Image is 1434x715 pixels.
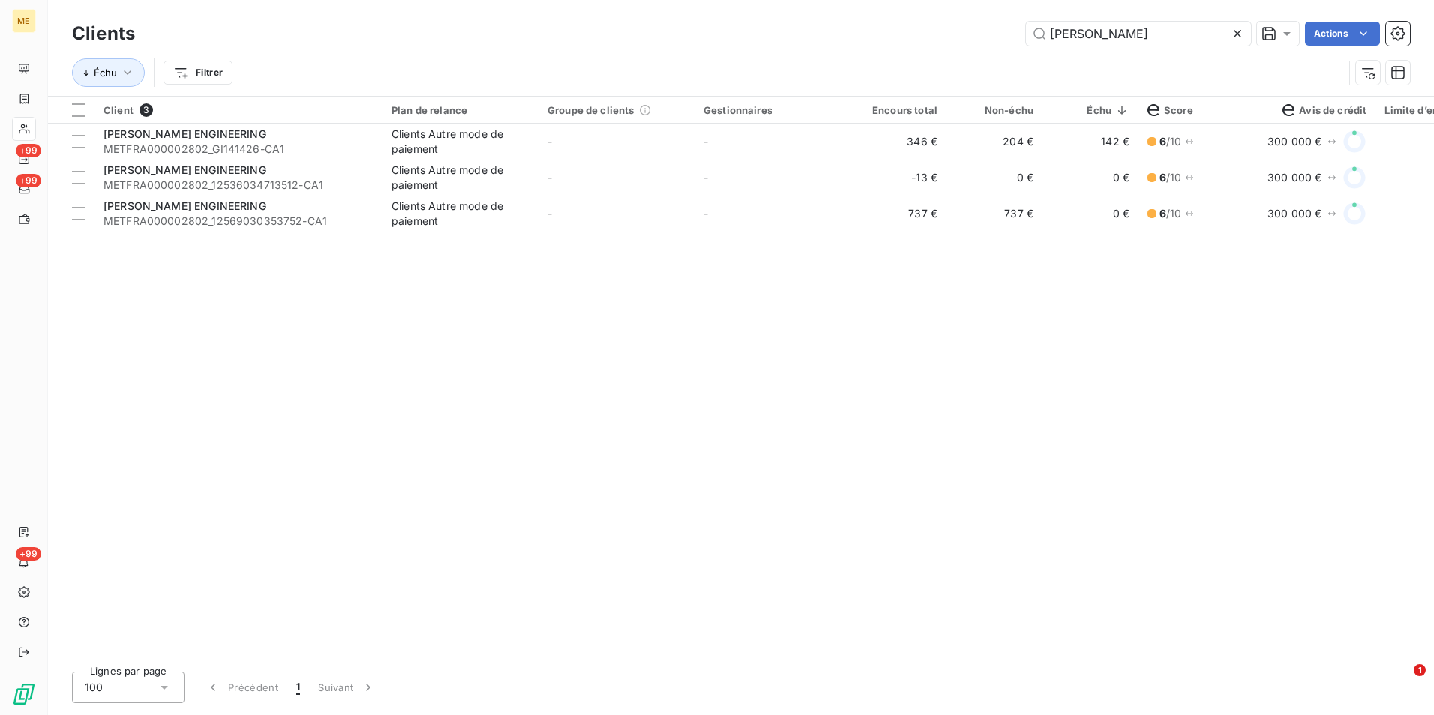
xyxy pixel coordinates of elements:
[1267,206,1321,221] span: 300 000 €
[103,163,266,176] span: [PERSON_NAME] ENGINEERING
[391,104,529,116] div: Plan de relance
[1159,206,1182,221] span: / 10
[1042,196,1138,232] td: 0 €
[94,67,117,79] span: Échu
[547,207,552,220] span: -
[16,144,41,157] span: +99
[1267,170,1321,185] span: 300 000 €
[850,160,946,196] td: -13 €
[547,171,552,184] span: -
[946,160,1042,196] td: 0 €
[703,207,708,220] span: -
[1042,160,1138,196] td: 0 €
[850,196,946,232] td: 737 €
[955,104,1033,116] div: Non-échu
[1159,171,1166,184] span: 6
[12,682,36,706] img: Logo LeanPay
[850,124,946,160] td: 346 €
[296,680,300,695] span: 1
[703,135,708,148] span: -
[103,178,373,193] span: METFRA000002802_12536034713512-CA1
[309,672,385,703] button: Suivant
[703,104,841,116] div: Gestionnaires
[103,199,266,212] span: [PERSON_NAME] ENGINEERING
[1051,104,1129,116] div: Échu
[391,127,529,157] div: Clients Autre mode de paiement
[547,104,634,116] span: Groupe de clients
[1267,134,1321,149] span: 300 000 €
[16,547,41,561] span: +99
[547,135,552,148] span: -
[85,680,103,695] span: 100
[1159,134,1182,149] span: / 10
[139,103,153,117] span: 3
[391,163,529,193] div: Clients Autre mode de paiement
[103,142,373,157] span: METFRA000002802_GI141426-CA1
[1305,22,1380,46] button: Actions
[1042,124,1138,160] td: 142 €
[287,672,309,703] button: 1
[16,174,41,187] span: +99
[1147,104,1193,116] span: Score
[1026,22,1251,46] input: Rechercher
[1159,135,1166,148] span: 6
[103,104,133,116] span: Client
[1159,170,1182,185] span: / 10
[1383,664,1419,700] iframe: Intercom live chat
[946,196,1042,232] td: 737 €
[72,20,135,47] h3: Clients
[103,214,373,229] span: METFRA000002802_12569030353752-CA1
[1159,207,1166,220] span: 6
[1414,664,1426,676] span: 1
[946,124,1042,160] td: 204 €
[391,199,529,229] div: Clients Autre mode de paiement
[103,127,266,140] span: [PERSON_NAME] ENGINEERING
[72,58,145,87] button: Échu
[1282,104,1366,116] span: Avis de crédit
[163,61,232,85] button: Filtrer
[703,171,708,184] span: -
[12,9,36,33] div: ME
[859,104,937,116] div: Encours total
[196,672,287,703] button: Précédent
